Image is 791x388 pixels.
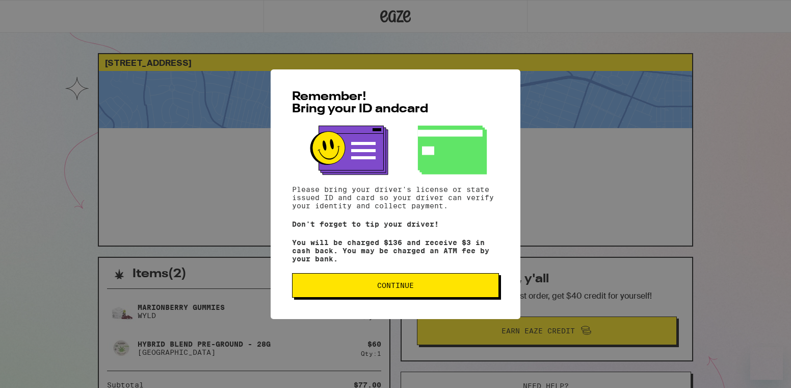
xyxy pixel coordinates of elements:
iframe: Button to launch messaging window [750,347,783,380]
button: Continue [292,273,499,298]
span: Remember! Bring your ID and card [292,91,428,115]
p: Don't forget to tip your driver! [292,220,499,228]
p: Please bring your driver's license or state issued ID and card so your driver can verify your ide... [292,185,499,210]
p: You will be charged $136 and receive $3 in cash back. You may be charged an ATM fee by your bank. [292,238,499,263]
span: Continue [377,282,414,289]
